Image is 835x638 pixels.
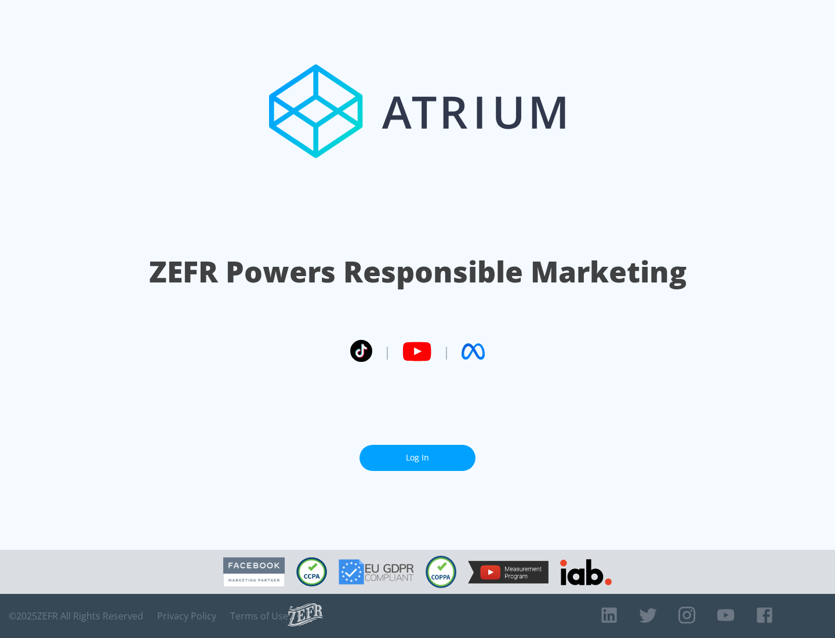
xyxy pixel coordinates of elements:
img: GDPR Compliant [339,559,414,585]
img: IAB [560,559,612,585]
img: YouTube Measurement Program [468,561,549,583]
a: Terms of Use [230,610,288,622]
img: COPPA Compliant [426,556,456,588]
a: Log In [360,445,475,471]
h1: ZEFR Powers Responsible Marketing [149,252,687,292]
img: CCPA Compliant [296,557,327,586]
span: | [443,343,450,360]
span: © 2025 ZEFR All Rights Reserved [9,610,143,622]
img: Facebook Marketing Partner [223,557,285,587]
span: | [384,343,391,360]
a: Privacy Policy [157,610,216,622]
